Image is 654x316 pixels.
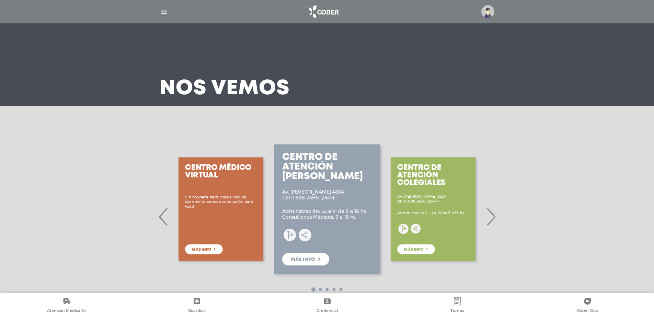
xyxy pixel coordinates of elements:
[577,308,598,314] span: Cober Doc
[282,153,372,182] h3: Centro de Atención [PERSON_NAME]
[484,198,497,235] span: Next
[160,8,168,16] img: Cober_menu-lines-white.svg
[481,5,494,18] img: profile-placeholder.svg
[188,308,206,314] span: Guardias
[1,297,131,315] a: Atención Médica Ya
[450,308,464,314] span: Turnos
[523,297,653,315] a: Cober Doc
[262,297,392,315] a: Credencial
[282,208,367,220] p: Administración: Lu a Vi de 9 a 18 hs. Consultorios Médicos: 9 a 18 hs.
[317,308,338,314] span: Credencial
[47,308,86,314] span: Atención Médica Ya
[306,3,342,20] img: logo_cober_home-white.png
[290,257,315,262] span: Más info
[282,189,344,201] p: Av. [PERSON_NAME] 4884 0810-888-24HS (2447)
[157,198,170,235] span: Previous
[282,253,329,265] a: Más info
[131,297,262,315] a: Guardias
[160,80,290,98] h3: Nos vemos
[392,297,522,315] a: Turnos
